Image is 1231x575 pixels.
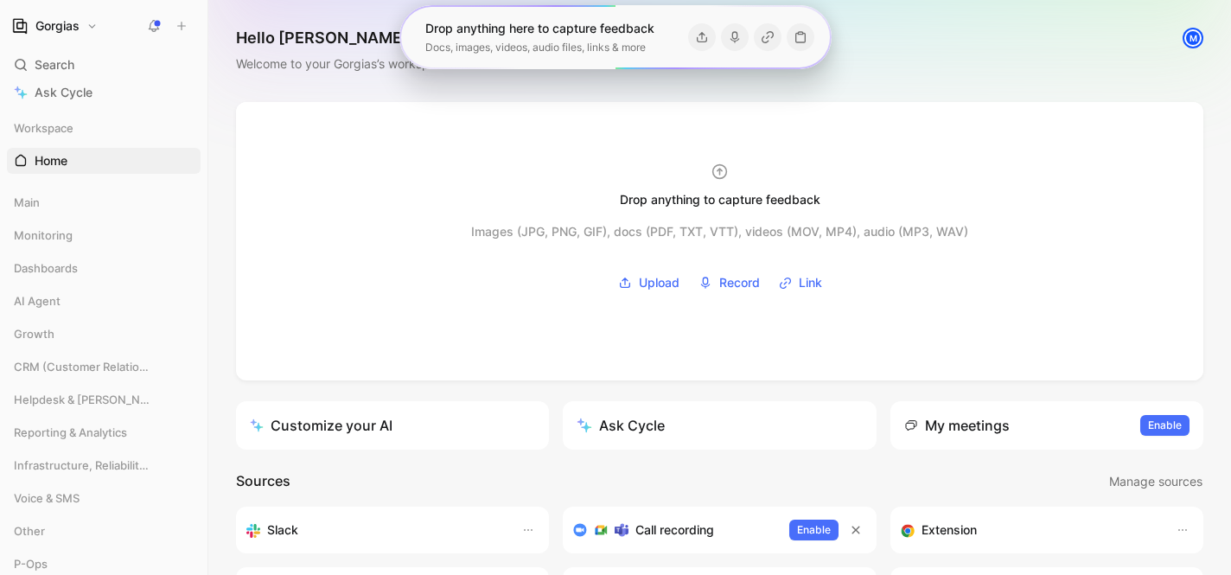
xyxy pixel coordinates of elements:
div: Dashboards [7,255,201,281]
h1: Hello [PERSON_NAME] ❄️ [236,28,510,48]
h1: Gorgias [35,18,80,34]
span: Other [14,522,45,540]
div: Reporting & Analytics [7,419,201,450]
div: Drop anything to capture feedback [620,189,820,210]
button: Manage sources [1108,470,1203,493]
div: Voice & SMS [7,485,201,516]
div: Main [7,189,201,220]
button: Enable [789,520,839,540]
div: Infrastructure, Reliability & Security (IRS) [7,452,201,478]
div: Voice & SMS [7,485,201,511]
div: Helpdesk & [PERSON_NAME], Rules, and Views [7,387,201,418]
div: Sync your customers, send feedback and get updates in Slack [246,520,504,540]
button: Link [773,270,828,296]
div: Reporting & Analytics [7,419,201,445]
div: CRM (Customer Relationship Management) [7,354,201,380]
span: Record [719,272,760,293]
div: Record & transcribe meetings from Zoom, Meet & Teams. [573,520,775,540]
h3: Slack [267,520,298,540]
div: Helpdesk & [PERSON_NAME], Rules, and Views [7,387,201,412]
span: Enable [797,521,831,539]
span: Helpdesk & [PERSON_NAME], Rules, and Views [14,391,156,408]
span: Monitoring [14,227,73,244]
div: Docs, images, videos, audio files, links & more [425,39,654,56]
span: Infrastructure, Reliability & Security (IRS) [14,457,155,474]
span: Workspace [14,119,73,137]
span: Main [14,194,40,211]
div: Monitoring [7,222,201,248]
span: Upload [639,272,679,293]
div: CRM (Customer Relationship Management) [7,354,201,385]
img: Gorgias [11,17,29,35]
div: Main [7,189,201,215]
div: Growth [7,321,201,352]
span: Search [35,54,74,75]
div: Monitoring [7,222,201,253]
div: m [1184,29,1202,47]
div: Drop anything here to capture feedback [425,18,654,39]
div: My meetings [904,415,1010,436]
h3: Extension [922,520,977,540]
div: Other [7,518,201,549]
h3: Call recording [635,520,714,540]
span: AI Agent [14,292,61,310]
div: AI Agent [7,288,201,314]
button: Enable [1140,415,1190,436]
span: CRM (Customer Relationship Management) [14,358,156,375]
div: Capture feedback from anywhere on the web [901,520,1158,540]
span: Manage sources [1109,471,1202,492]
span: Ask Cycle [35,82,92,103]
span: Home [35,152,67,169]
a: Home [7,148,201,174]
div: AI Agent [7,288,201,319]
div: Other [7,518,201,544]
span: Enable [1148,417,1182,434]
div: Welcome to your Gorgias’s workspace [236,54,510,74]
button: Ask Cycle [563,401,876,450]
button: Upload [612,270,686,296]
span: Voice & SMS [14,489,80,507]
button: GorgiasGorgias [7,14,102,38]
div: Search [7,52,201,78]
div: Infrastructure, Reliability & Security (IRS) [7,452,201,483]
span: P-Ops [14,555,48,572]
button: Record [692,270,766,296]
a: Ask Cycle [7,80,201,105]
span: Reporting & Analytics [14,424,127,441]
div: Images (JPG, PNG, GIF), docs (PDF, TXT, VTT), videos (MOV, MP4), audio (MP3, WAV) [471,221,968,242]
div: Ask Cycle [577,415,665,436]
span: Growth [14,325,54,342]
div: Customize your AI [250,415,392,436]
a: Customize your AI [236,401,549,450]
div: Workspace [7,115,201,141]
span: Link [799,272,822,293]
span: Dashboards [14,259,78,277]
div: Dashboards [7,255,201,286]
h2: Sources [236,470,290,493]
div: Growth [7,321,201,347]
